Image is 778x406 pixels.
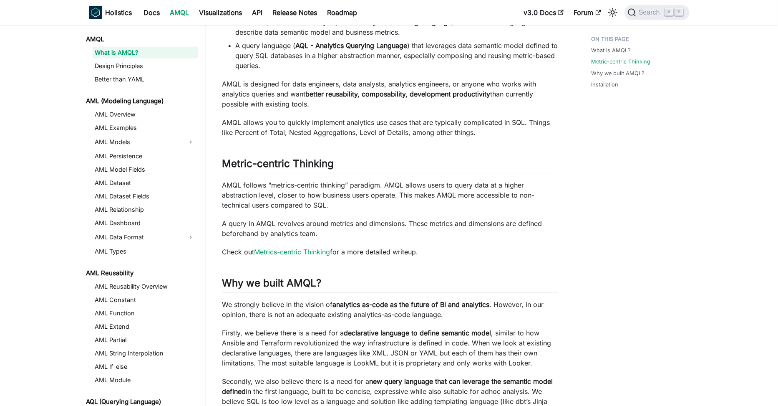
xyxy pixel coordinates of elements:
[93,122,198,134] a: AML Examples
[222,377,553,396] strong: new query language that can leverage the semantic model defined
[254,248,330,256] a: Metrics-centric Thinking
[93,177,198,189] a: AML Dataset
[93,204,198,216] a: AML Relationship
[222,218,558,239] p: A query in AMQL revolves around metrics and dimensions. These metrics and dimensions are defined ...
[93,321,198,332] a: AML Extend
[93,231,183,244] a: AML Data Format
[93,60,198,72] a: Design Principles
[165,6,194,19] a: AMQL
[93,281,198,292] a: AML Reusability Overview
[222,247,558,257] p: Check out for a more detailed writeup.
[222,157,558,173] h2: Metric-centric Thinking
[139,6,165,19] a: Docs
[519,6,569,19] a: v3.0 Docs
[194,6,247,19] a: Visualizations
[624,5,689,20] button: Search (Command+K)
[222,277,558,293] h2: Why we built AMQL?
[592,46,631,54] a: What is AMQL?
[222,117,558,137] p: AMQL allows you to quickly implement analytics use cases that are typically complicated in SQL. T...
[84,267,198,279] a: AML Reusability
[81,25,206,406] nav: Docs sidebar
[183,231,198,244] button: Expand sidebar category 'AML Data Format'
[93,361,198,373] a: AML If-else
[222,299,558,320] p: We strongly believe in the vision of . However, in our opinion, there is not an adequate existing...
[222,180,558,210] p: AMQL follows “metrics-centric thinking” paradigm. AMQL allows users to query data at a higher abs...
[93,74,198,85] a: Better than YAML
[93,307,198,319] a: AML Function
[84,95,198,107] a: AML (Modeling Language)
[183,135,198,149] button: Expand sidebar category 'AML Models'
[344,329,491,337] strong: declarative language to define semantic model
[236,17,558,37] li: A metrics / data semantic layer ( ): a declarative language used to describe data semantic model ...
[93,334,198,346] a: AML Partial
[333,300,490,309] strong: analytics as-code as the future of BI and analytics
[592,81,619,89] a: Installation
[89,6,132,19] a: HolisticsHolistics
[93,135,183,149] a: AML Models
[569,6,606,19] a: Forum
[322,6,363,19] a: Roadmap
[93,190,198,202] a: AML Dataset Fields
[222,79,558,109] p: AMQL is designed for data engineers, data analysts, analytics engineers, or anyone who works with...
[592,58,651,66] a: Metric-centric Thinking
[306,90,491,98] strong: better reusability, composability, development productivity
[93,109,198,120] a: AML Overview
[93,217,198,229] a: AML Dashboard
[236,41,558,71] li: A query language ( ) that leverages data semantic model defined to query SQL databases in a highe...
[93,150,198,162] a: AML Persistence
[665,8,673,16] kbd: ⌘
[93,246,198,257] a: AML Types
[636,9,665,16] span: Search
[93,374,198,386] a: AML Module
[247,6,268,19] a: API
[93,47,198,58] a: What is AMQL?
[84,33,198,45] a: AMQL
[675,8,683,16] kbd: K
[93,294,198,306] a: AML Constant
[89,6,102,19] img: Holistics
[93,164,198,175] a: AML Model Fields
[592,69,645,77] a: Why we built AMQL?
[93,348,198,359] a: AML String Interpolation
[268,6,322,19] a: Release Notes
[606,6,619,19] button: Switch between dark and light mode (currently light mode)
[222,328,558,368] p: Firstly, we believe there is a need for a , similar to how Ansible and Terraform revolutionized t...
[296,41,408,50] strong: AQL - Analytics Querying Language
[106,8,132,18] b: Holistics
